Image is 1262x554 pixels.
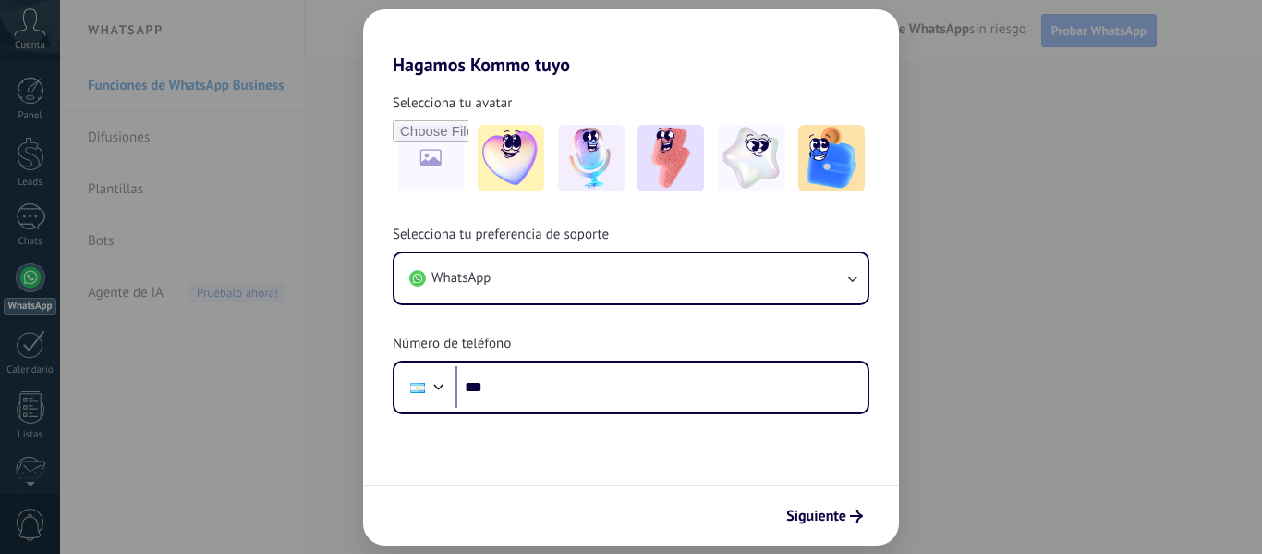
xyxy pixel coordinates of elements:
img: -3.jpeg [637,125,704,191]
button: WhatsApp [394,253,868,303]
div: Argentina: + 54 [400,368,435,407]
span: Selecciona tu preferencia de soporte [393,226,609,244]
img: -2.jpeg [558,125,625,191]
img: -4.jpeg [718,125,784,191]
span: Siguiente [786,510,846,523]
button: Siguiente [778,500,871,532]
img: -5.jpeg [798,125,865,191]
img: -1.jpeg [478,125,544,191]
span: WhatsApp [431,269,491,288]
h2: Hagamos Kommo tuyo [363,9,899,76]
span: Número de teléfono [393,335,511,353]
span: Selecciona tu avatar [393,94,512,113]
